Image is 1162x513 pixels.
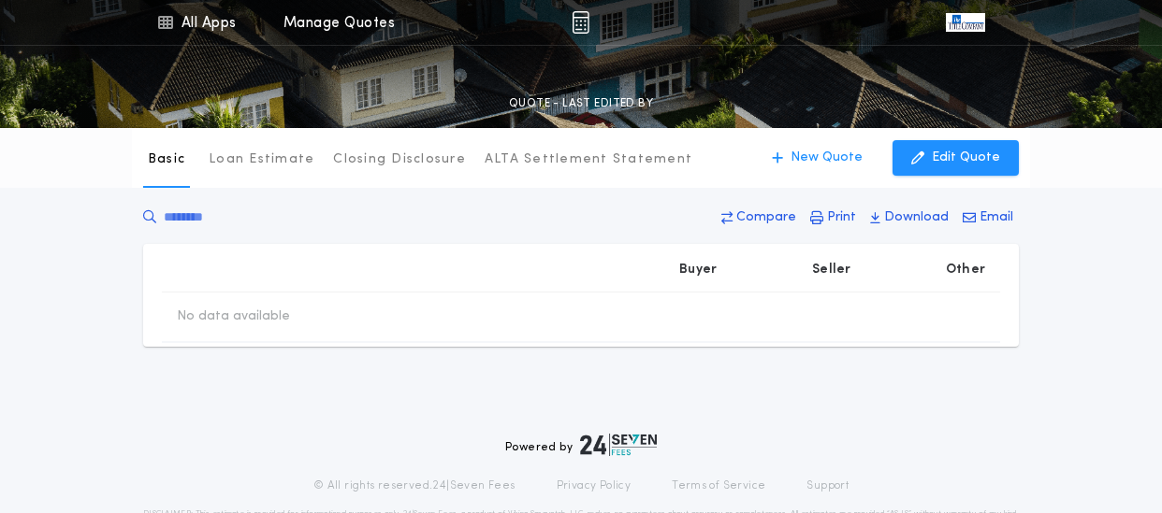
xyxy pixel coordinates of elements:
p: Other [946,261,985,279]
p: © All rights reserved. 24|Seven Fees [313,478,516,493]
p: New Quote [791,149,863,167]
td: No data available [162,292,305,341]
button: Download [864,201,954,235]
a: Privacy Policy [557,478,632,493]
p: Closing Disclosure [333,150,466,169]
button: Email [957,201,1019,235]
img: img [572,11,589,34]
button: Compare [716,201,802,235]
p: QUOTE - LAST EDITED BY [509,94,653,113]
img: vs-icon [946,13,985,32]
button: New Quote [753,140,881,176]
a: Support [806,478,849,493]
p: Edit Quote [932,149,1000,167]
a: Terms of Service [672,478,765,493]
p: Compare [736,208,796,227]
p: Basic [148,150,185,169]
img: logo [580,434,657,456]
p: Print [827,208,856,227]
p: ALTA Settlement Statement [485,150,692,169]
button: Edit Quote [893,140,1019,176]
p: Buyer [679,261,717,279]
p: Email [980,208,1013,227]
p: Loan Estimate [209,150,314,169]
p: Seller [812,261,851,279]
button: Print [805,201,862,235]
div: Powered by [505,434,657,456]
p: Download [884,208,949,227]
